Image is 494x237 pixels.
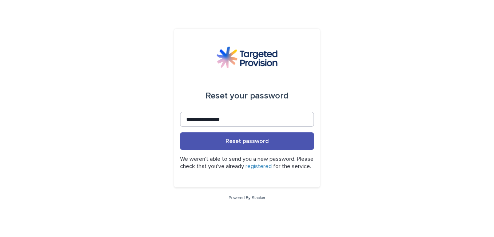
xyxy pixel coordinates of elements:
p: We weren't able to send you a new password. Please check that you've already for the service. [180,156,314,170]
a: registered [246,163,272,169]
a: Powered By Stacker [228,195,265,200]
span: Reset password [226,138,269,144]
button: Reset password [180,132,314,150]
div: Reset your password [206,86,288,106]
img: M5nRWzHhSzIhMunXDL62 [216,46,278,68]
